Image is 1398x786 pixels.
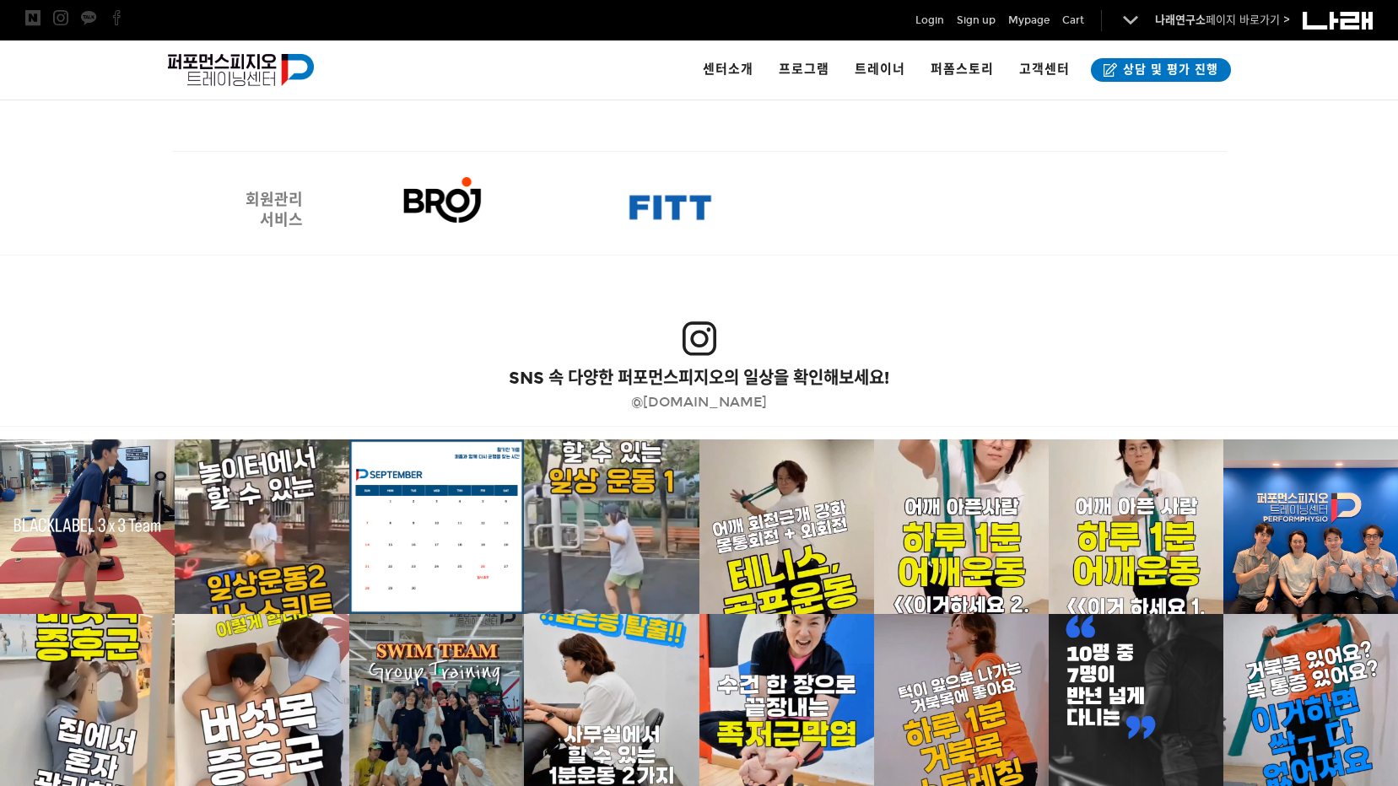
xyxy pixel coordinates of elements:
[690,40,766,100] a: 센터소개
[703,62,753,77] span: 센터소개
[779,62,829,77] span: 프로그램
[931,62,994,77] span: 퍼폼스토리
[631,394,767,410] span: @[DOMAIN_NAME]
[1118,62,1218,78] span: 상담 및 평가 진행
[842,40,918,100] a: 트레이너
[246,191,303,209] span: 회원관리
[631,396,767,410] a: @[DOMAIN_NAME]
[556,181,784,232] a: FITT 로고
[1008,12,1050,29] a: Mypage
[260,211,303,229] span: 서비스
[766,40,842,100] a: 프로그램
[1007,40,1082,100] a: 고객센터
[509,368,889,388] span: SNS 속 다양한 퍼포먼스피지오의 일상을 확인해보세요!
[957,12,996,29] a: Sign up
[915,12,944,29] a: Login
[1155,13,1290,27] a: 나래연구소페이지 바로가기 >
[1091,58,1231,82] a: 상담 및 평가 진행
[855,62,905,77] span: 트레이너
[918,40,1007,100] a: 퍼폼스토리
[328,173,556,227] a: BROJ 로고
[393,177,491,223] img: BROJ 로고
[1155,13,1206,27] strong: 나래연구소
[1062,12,1084,29] a: Cart
[1019,62,1070,77] span: 고객센터
[623,186,715,228] img: FITT 로고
